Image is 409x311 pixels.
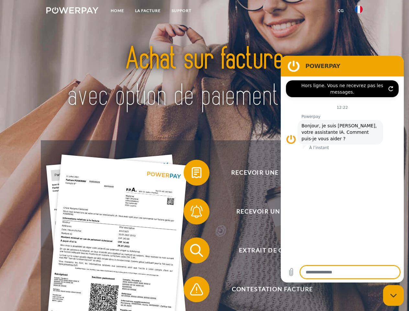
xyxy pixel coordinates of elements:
[105,5,130,17] a: Home
[193,199,352,225] span: Recevoir un rappel?
[184,199,352,225] button: Recevoir un rappel?
[188,203,205,220] img: qb_bell.svg
[332,5,349,17] a: CG
[193,276,352,302] span: Contestation Facture
[188,165,205,181] img: qb_bill.svg
[46,7,98,14] img: logo-powerpay-white.svg
[184,276,352,302] button: Contestation Facture
[193,237,352,263] span: Extrait de compte
[188,242,205,259] img: qb_search.svg
[130,5,166,17] a: LA FACTURE
[355,6,363,13] img: fr
[188,281,205,297] img: qb_warning.svg
[383,285,404,306] iframe: Bouton de lancement de la fenêtre de messagerie, conversation en cours
[281,56,404,282] iframe: Fenêtre de messagerie
[166,5,197,17] a: Support
[184,160,352,186] button: Recevoir une facture ?
[62,31,347,124] img: title-powerpay_fr.svg
[193,160,352,186] span: Recevoir une facture ?
[184,237,352,263] button: Extrait de compte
